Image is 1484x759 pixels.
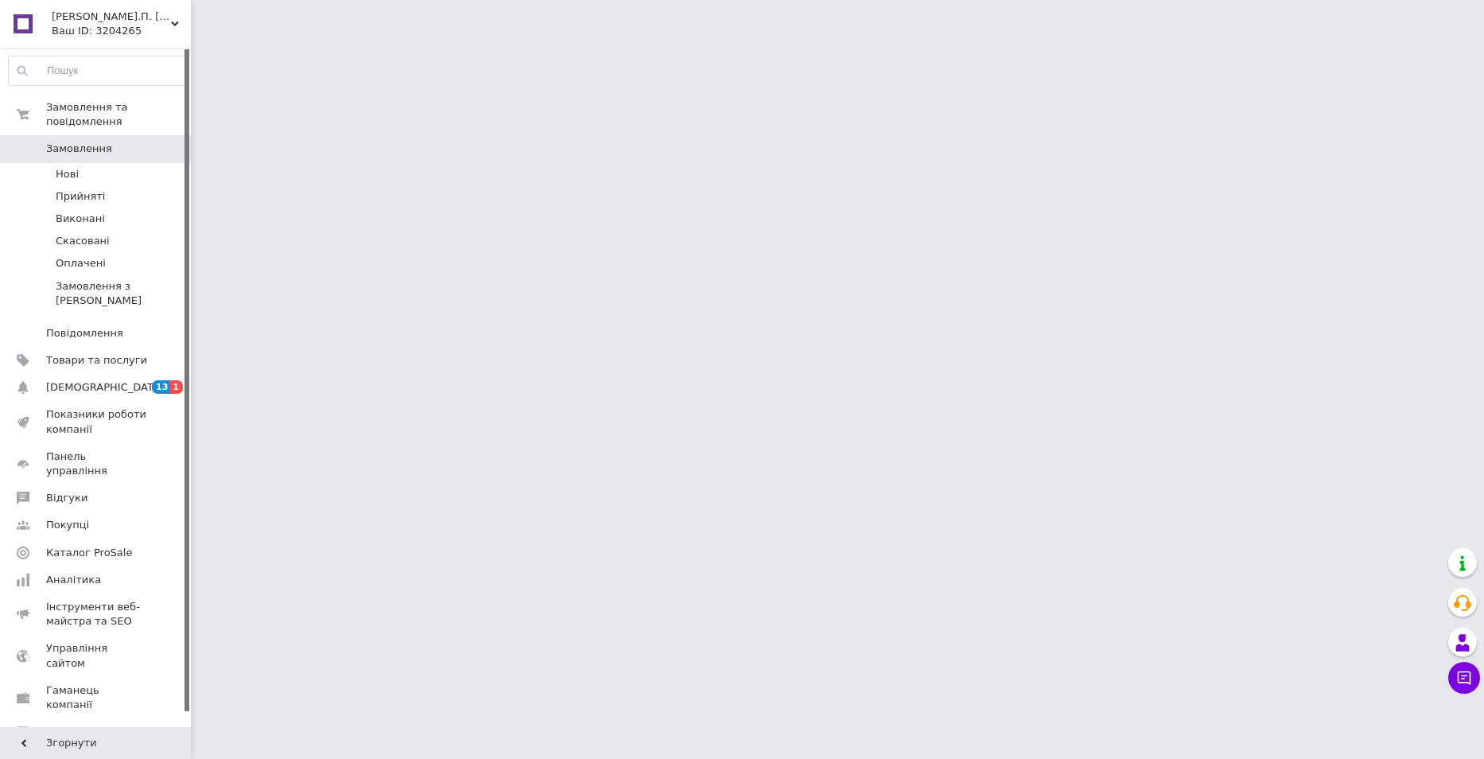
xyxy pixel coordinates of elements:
span: [DEMOGRAPHIC_DATA] [46,380,164,395]
span: П.П. Tina [52,10,171,24]
span: Товари та послуги [46,353,147,368]
span: Управління сайтом [46,641,147,670]
span: Повідомлення [46,326,123,341]
span: Оплачені [56,256,106,271]
span: Аналітика [46,573,101,587]
span: Виконані [56,212,105,226]
div: Ваш ID: 3204265 [52,24,191,38]
span: Покупці [46,518,89,532]
button: Чат з покупцем [1448,662,1480,694]
span: 13 [152,380,170,394]
span: Нові [56,167,79,181]
span: Каталог ProSale [46,546,132,560]
span: 1 [170,380,183,394]
span: Замовлення [46,142,112,156]
span: Замовлення з [PERSON_NAME] [56,279,186,308]
span: Інструменти веб-майстра та SEO [46,600,147,629]
input: Пошук [9,56,187,85]
span: Маркет [46,725,87,739]
span: Скасовані [56,234,110,248]
span: Показники роботи компанії [46,407,147,436]
span: Прийняті [56,189,105,204]
span: Замовлення та повідомлення [46,100,191,129]
span: Гаманець компанії [46,683,147,712]
span: Панель управління [46,450,147,478]
span: Відгуки [46,491,87,505]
